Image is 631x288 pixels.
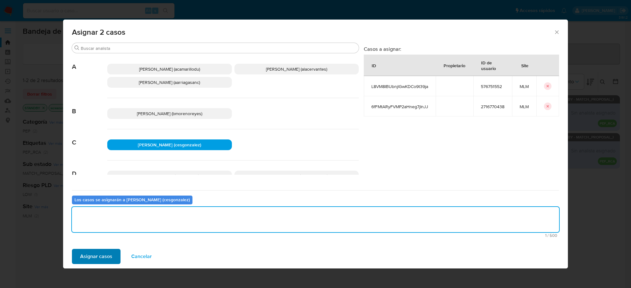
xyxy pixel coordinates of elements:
span: [PERSON_NAME] (alacervantes) [266,66,327,72]
button: icon-button [544,103,551,110]
span: Asignar casos [80,250,112,263]
button: icon-button [544,82,551,90]
button: Asignar casos [72,249,121,264]
div: Site [514,58,536,73]
span: [PERSON_NAME] (cesgonzalez) [138,142,201,148]
span: C [72,129,107,146]
div: ID de usuario [474,55,512,76]
h3: Casos a asignar: [364,46,559,52]
div: [PERSON_NAME] (acamarillodu) [107,64,232,74]
span: A [72,54,107,71]
span: [PERSON_NAME] (aarriagasanc) [139,79,200,85]
div: [PERSON_NAME] (dgoicochea) [107,171,232,181]
div: [PERSON_NAME] (bmorenoreyes) [107,108,232,119]
div: assign-modal [63,20,568,268]
span: [PERSON_NAME] (bmorenoreyes) [137,110,202,117]
div: [PERSON_NAME] (dlagunesrodr) [234,171,359,181]
div: [PERSON_NAME] (aarriagasanc) [107,77,232,88]
span: B [72,98,107,115]
span: 2716770438 [481,104,504,109]
span: Máximo 500 caracteres [74,233,557,238]
span: MLM [520,104,529,109]
div: ID [364,58,384,73]
button: Cerrar ventana [554,29,559,35]
div: [PERSON_NAME] (cesgonzalez) [107,139,232,150]
span: 576751552 [481,84,504,89]
span: [PERSON_NAME] (dlagunesrodr) [265,173,328,179]
button: Buscar [74,45,80,50]
div: Propietario [436,58,473,73]
button: Cancelar [123,249,160,264]
span: [PERSON_NAME] (dgoicochea) [140,173,199,179]
span: Cancelar [131,250,152,263]
span: D [72,161,107,178]
b: Los casos se asignarán a [PERSON_NAME] (cesgonzalez) [74,197,190,203]
span: [PERSON_NAME] (acamarillodu) [139,66,200,72]
span: L8VM8IBUbnjlGwKDCo9t39ja [371,84,428,89]
span: 6fFMtARyFVMP2aHneg7jInJJ [371,104,428,109]
input: Buscar analista [81,45,356,51]
span: MLM [520,84,529,89]
div: [PERSON_NAME] (alacervantes) [234,64,359,74]
span: Asignar 2 casos [72,28,554,36]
